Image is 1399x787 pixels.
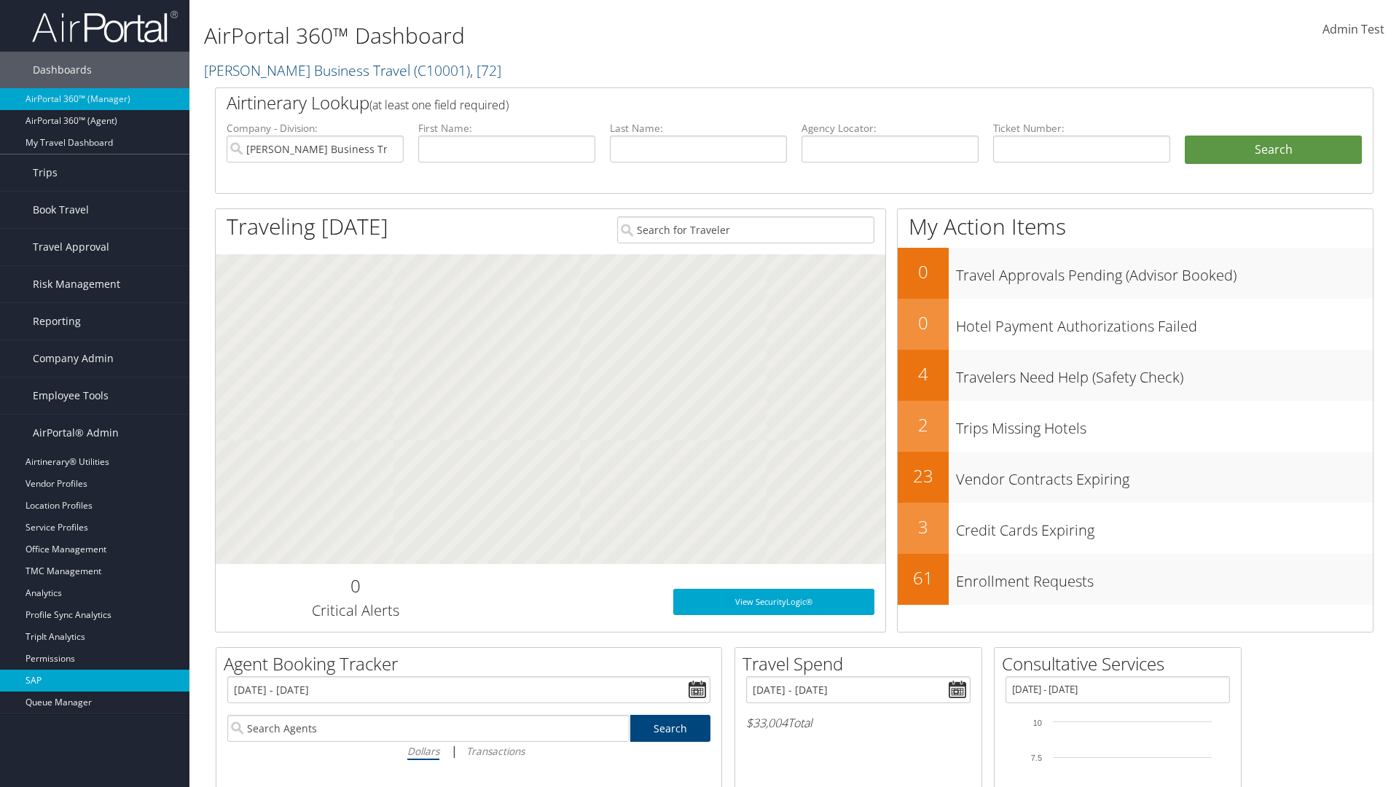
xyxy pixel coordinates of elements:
span: AirPortal® Admin [33,415,119,451]
label: Last Name: [610,121,787,136]
a: 3Credit Cards Expiring [898,503,1373,554]
h3: Vendor Contracts Expiring [956,462,1373,490]
div: | [227,742,710,760]
h3: Critical Alerts [227,600,484,621]
span: (at least one field required) [369,97,509,113]
a: View SecurityLogic® [673,589,874,615]
h3: Travel Approvals Pending (Advisor Booked) [956,258,1373,286]
h2: 3 [898,514,949,539]
tspan: 7.5 [1031,753,1042,762]
a: [PERSON_NAME] Business Travel [204,60,501,80]
span: ( C10001 ) [414,60,470,80]
h6: Total [746,715,971,731]
button: Search [1185,136,1362,165]
i: Dollars [407,744,439,758]
h2: Agent Booking Tracker [224,651,721,676]
h3: Hotel Payment Authorizations Failed [956,309,1373,337]
span: Company Admin [33,340,114,377]
label: First Name: [418,121,595,136]
i: Transactions [466,744,525,758]
label: Company - Division: [227,121,404,136]
span: Admin Test [1322,21,1384,37]
span: Travel Approval [33,229,109,265]
label: Ticket Number: [993,121,1170,136]
h2: Consultative Services [1002,651,1241,676]
span: Trips [33,154,58,191]
h2: 0 [898,310,949,335]
h3: Trips Missing Hotels [956,411,1373,439]
h3: Credit Cards Expiring [956,513,1373,541]
h2: Travel Spend [742,651,981,676]
a: 0Hotel Payment Authorizations Failed [898,299,1373,350]
a: 23Vendor Contracts Expiring [898,452,1373,503]
h2: 2 [898,412,949,437]
h2: 61 [898,565,949,590]
span: Risk Management [33,266,120,302]
a: Admin Test [1322,7,1384,52]
h3: Enrollment Requests [956,564,1373,592]
tspan: 10 [1033,719,1042,727]
h2: Airtinerary Lookup [227,90,1266,115]
h2: 0 [227,573,484,598]
a: 2Trips Missing Hotels [898,401,1373,452]
h1: AirPortal 360™ Dashboard [204,20,991,51]
img: airportal-logo.png [32,9,178,44]
a: 0Travel Approvals Pending (Advisor Booked) [898,248,1373,299]
span: $33,004 [746,715,788,731]
label: Agency Locator: [802,121,979,136]
span: , [ 72 ] [470,60,501,80]
h3: Travelers Need Help (Safety Check) [956,360,1373,388]
h2: 4 [898,361,949,386]
input: Search Agents [227,715,630,742]
h2: 23 [898,463,949,488]
h1: Traveling [DATE] [227,211,388,242]
span: Reporting [33,303,81,340]
h1: My Action Items [898,211,1373,242]
h2: 0 [898,259,949,284]
input: Search for Traveler [617,216,874,243]
a: 61Enrollment Requests [898,554,1373,605]
a: Search [630,715,711,742]
span: Dashboards [33,52,92,88]
a: 4Travelers Need Help (Safety Check) [898,350,1373,401]
span: Book Travel [33,192,89,228]
span: Employee Tools [33,377,109,414]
